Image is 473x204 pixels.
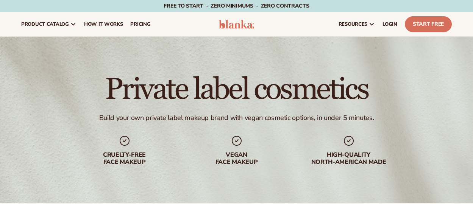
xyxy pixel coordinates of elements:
a: pricing [126,12,154,36]
span: resources [339,21,367,27]
a: resources [335,12,379,36]
span: Free to start · ZERO minimums · ZERO contracts [164,2,309,9]
span: LOGIN [382,21,397,27]
div: Cruelty-free face makeup [76,151,173,166]
a: LOGIN [379,12,401,36]
img: logo [219,20,254,29]
div: Vegan face makeup [188,151,285,166]
a: How It Works [80,12,127,36]
div: High-quality North-american made [300,151,397,166]
div: Build your own private label makeup brand with vegan cosmetic options, in under 5 minutes. [99,114,374,122]
h1: Private label cosmetics [105,74,368,104]
span: pricing [130,21,150,27]
span: How It Works [84,21,123,27]
a: product catalog [17,12,80,36]
span: product catalog [21,21,69,27]
a: Start Free [405,16,452,32]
